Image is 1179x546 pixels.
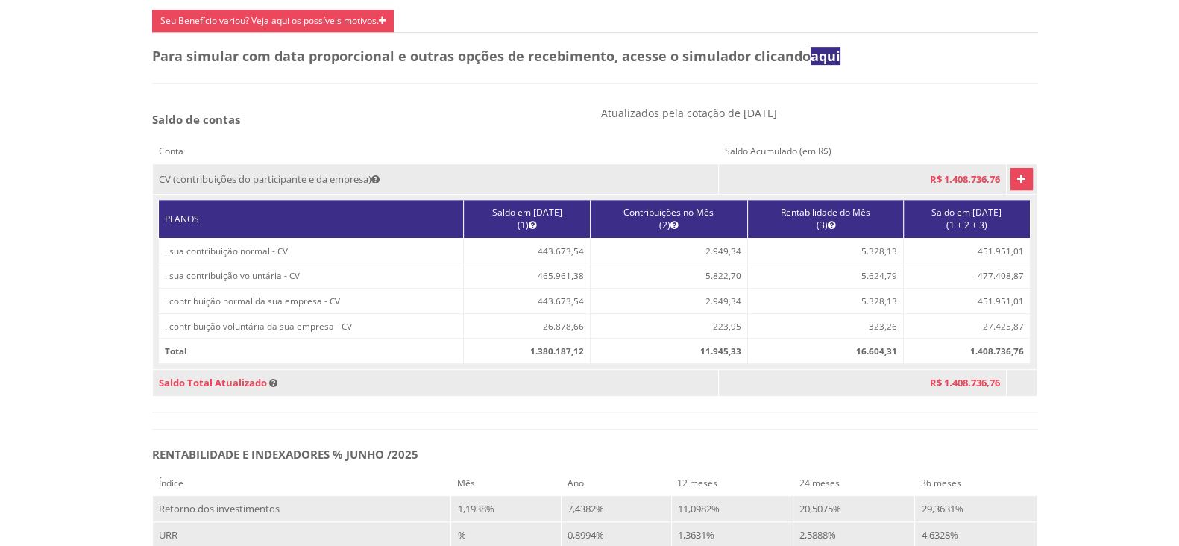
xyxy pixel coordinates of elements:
[159,172,380,186] span: CV (contribuições do participante e da empresa)
[152,448,1038,461] h5: RENTABILIDADE E INDEXADORES % JUNHO /2025
[915,495,1037,522] td: 29,3631%
[153,139,719,164] th: Conta
[719,139,1007,164] th: Saldo Acumulado (em R$)
[152,10,394,32] a: Seu Benefício variou? Veja aqui os possíveis motivos.
[492,206,562,231] span: Saldo em [DATE] (1)
[159,200,464,238] th: PLANOS
[562,471,672,496] th: Ano
[159,313,464,339] td: . contribuição voluntária da sua empresa - CV
[601,106,1039,120] p: Atualizados pela cotação de [DATE]
[671,471,793,496] th: 12 meses
[159,263,464,289] td: . sua contribuição voluntária - CV
[464,339,591,364] td: 1.380.187,12
[623,206,714,231] span: Contribuições no Mês (2)
[590,313,747,339] td: 223,95
[904,238,1031,263] td: 451.951,01
[464,313,591,339] td: 26.878,66
[451,471,562,496] th: Mês
[904,339,1031,364] td: 1.408.736,76
[159,376,267,389] span: Saldo Total Atualizado
[904,263,1031,289] td: 477.408,87
[747,339,903,364] td: 16.604,31
[793,495,915,522] td: 20,5075%
[793,471,915,496] th: 24 meses
[159,339,464,364] td: Total
[904,288,1031,313] td: 451.951,01
[747,288,903,313] td: 5.328,13
[590,238,747,263] td: 2.949,34
[159,288,464,313] td: . contribuição normal da sua empresa - CV
[590,263,747,289] td: 5.822,70
[930,172,1000,186] span: R$ 1.408.736,76
[671,495,793,522] td: 11,0982%
[159,238,464,263] td: . sua contribuição normal - CV
[562,495,672,522] td: 7,4382%
[747,263,903,289] td: 5.624,79
[152,113,590,126] h5: Saldo de contas
[904,313,1031,339] td: 27.425,87
[915,471,1037,496] th: 36 meses
[153,495,451,522] td: Retorno dos investimentos
[464,238,591,263] td: 443.673,54
[590,288,747,313] td: 2.949,34
[464,288,591,313] td: 443.673,54
[781,206,870,231] span: Rentabilidade do Mês (3)
[747,313,903,339] td: 323,26
[153,471,451,496] th: Índice
[811,47,840,65] a: aqui
[451,495,562,522] td: 1,1938%
[590,339,747,364] td: 11.945,33
[910,206,1024,231] center: Saldo em [DATE] (1 + 2 + 3)
[747,238,903,263] td: 5.328,13
[930,376,1000,389] span: R$ 1.408.736,76
[152,49,1038,64] h4: Para simular com data proporcional e outras opções de recebimento, acesse o simulador clicando
[464,263,591,289] td: 465.961,38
